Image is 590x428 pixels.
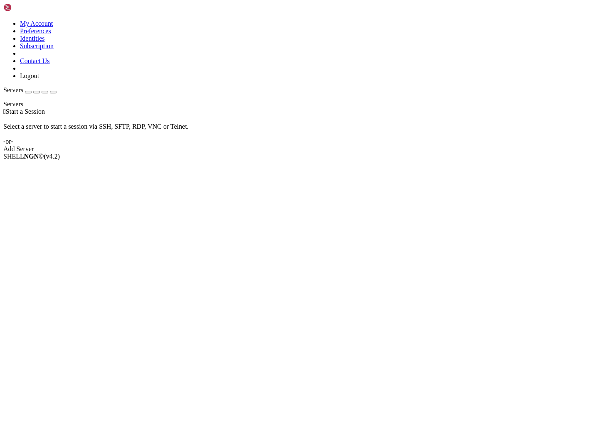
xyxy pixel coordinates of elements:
span:  [3,108,6,115]
a: My Account [20,20,53,27]
a: Subscription [20,42,54,49]
a: Identities [20,35,45,42]
div: Servers [3,100,587,108]
a: Servers [3,86,57,93]
span: 4.2.0 [44,153,60,160]
span: Servers [3,86,23,93]
span: Start a Session [6,108,45,115]
div: Add Server [3,145,587,153]
a: Logout [20,72,39,79]
a: Contact Us [20,57,50,64]
a: Preferences [20,27,51,34]
b: NGN [24,153,39,160]
div: Select a server to start a session via SSH, SFTP, RDP, VNC or Telnet. -or- [3,115,587,145]
img: Shellngn [3,3,51,12]
span: SHELL © [3,153,60,160]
